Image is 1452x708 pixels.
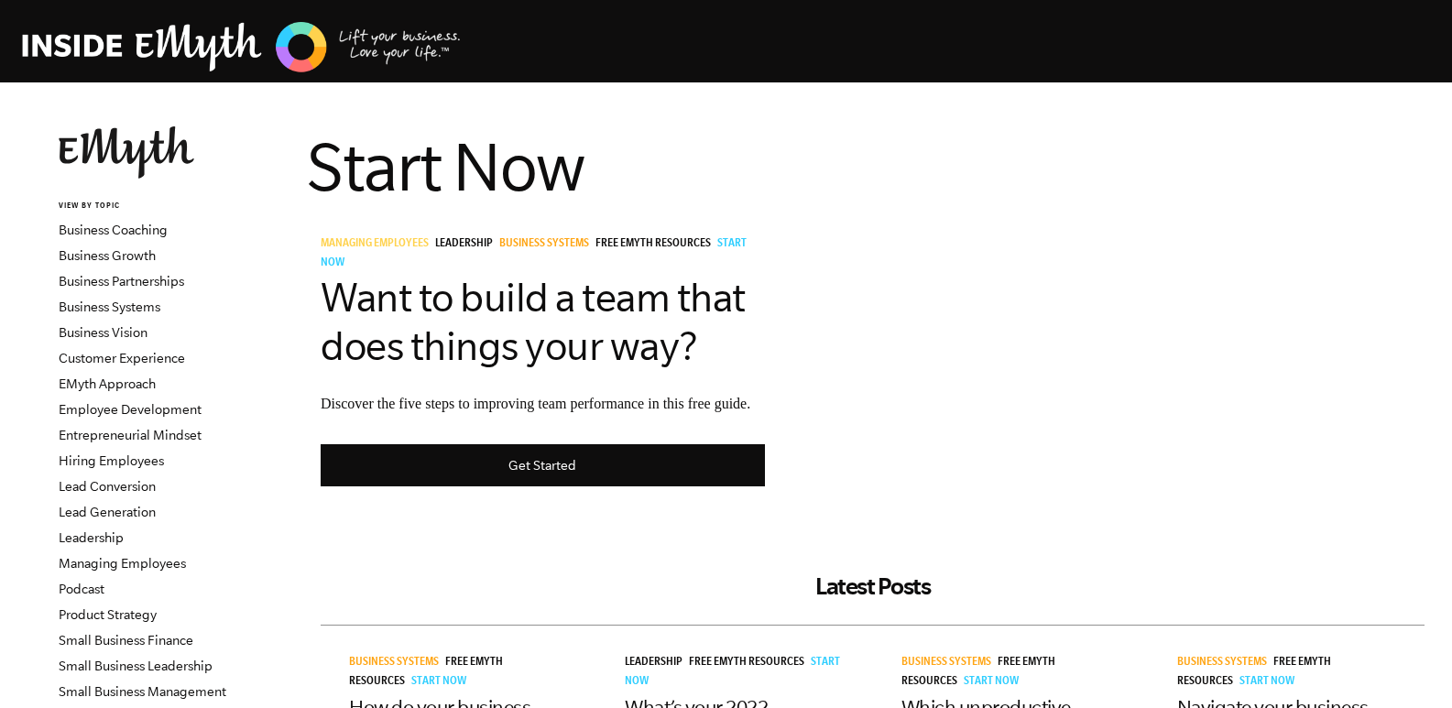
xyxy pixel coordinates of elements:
h2: Latest Posts [321,572,1425,600]
img: EMyth Business Coaching [22,19,462,75]
a: Managing Employees [321,238,435,251]
span: Business Systems [1177,657,1267,670]
a: Leadership [59,530,124,545]
span: Business Systems [499,238,589,251]
a: Business Partnerships [59,274,184,289]
p: Discover the five steps to improving team performance in this free guide. [321,393,765,415]
span: Start Now [1239,676,1294,689]
a: Free EMyth Resources [901,657,1055,689]
a: Leadership [435,238,499,251]
iframe: Chat Widget [1360,620,1452,708]
a: Business Systems [1177,657,1273,670]
a: Business Systems [901,657,998,670]
span: Start Now [964,676,1019,689]
h6: VIEW BY TOPIC [59,201,279,212]
a: Free EMyth Resources [689,657,811,670]
a: Start Now [1239,676,1301,689]
a: Small Business Finance [59,633,193,648]
span: Free EMyth Resources [595,238,711,251]
a: Leadership [625,657,689,670]
a: Business Coaching [59,223,168,237]
a: Entrepreneurial Mindset [59,428,202,442]
a: Employee Development [59,402,202,417]
a: Business Systems [59,300,160,314]
span: Leadership [435,238,493,251]
span: Business Systems [901,657,991,670]
a: Business Growth [59,248,156,263]
a: Start Now [411,676,473,689]
a: Free EMyth Resources [595,238,717,251]
h1: Start Now [307,126,1438,207]
a: Product Strategy [59,607,157,622]
a: Get Started [321,444,765,487]
a: Business Vision [59,325,147,340]
span: Start Now [411,676,466,689]
a: Small Business Leadership [59,659,213,673]
a: Start Now [964,676,1025,689]
a: Customer Experience [59,351,185,365]
span: Business Systems [349,657,439,670]
a: Lead Conversion [59,479,156,494]
a: Podcast [59,582,104,596]
a: Want to build a team that does things your way? [321,275,746,368]
a: EMyth Approach [59,376,156,391]
a: Lead Generation [59,505,156,519]
span: Managing Employees [321,238,429,251]
a: Free EMyth Resources [1177,657,1331,689]
img: EMyth [59,126,194,179]
span: Free EMyth Resources [689,657,804,670]
a: Business Systems [499,238,595,251]
a: Hiring Employees [59,453,164,468]
a: Business Systems [349,657,445,670]
a: Small Business Management [59,684,226,699]
a: Managing Employees [59,556,186,571]
span: Leadership [625,657,682,670]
